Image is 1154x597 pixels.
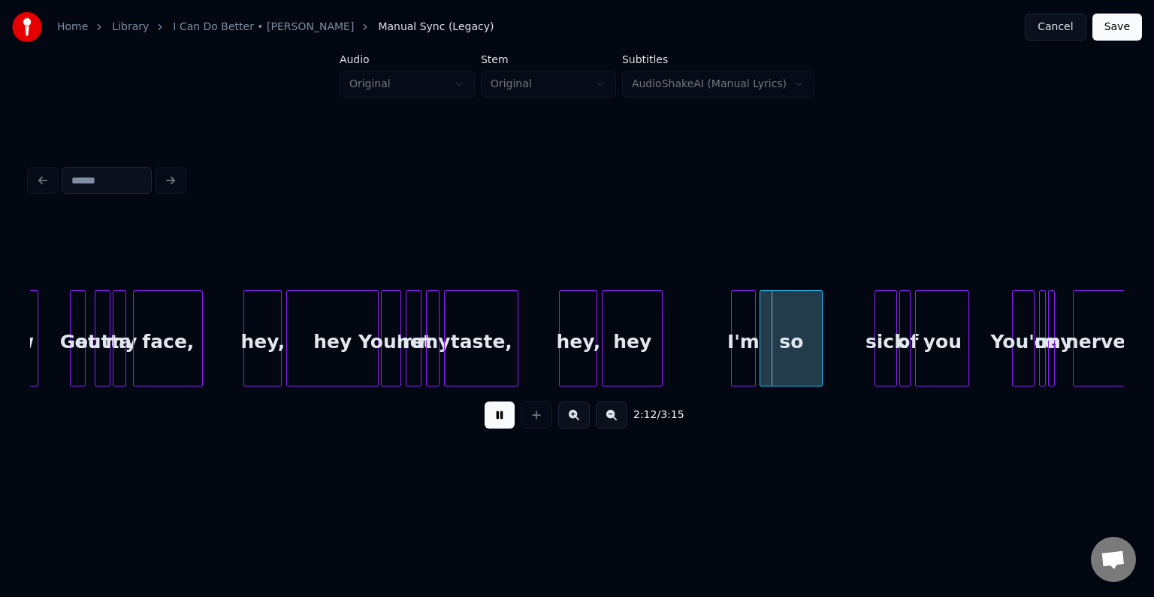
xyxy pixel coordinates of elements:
[57,20,494,35] nav: breadcrumb
[173,20,354,35] a: I Can Do Better • [PERSON_NAME]
[112,20,149,35] a: Library
[1025,14,1086,41] button: Cancel
[340,54,475,65] label: Audio
[660,408,684,423] span: 3:15
[622,54,814,65] label: Subtitles
[1092,14,1142,41] button: Save
[378,20,494,35] span: Manual Sync (Legacy)
[633,408,657,423] span: 2:12
[1091,537,1136,582] a: Open chat
[481,54,616,65] label: Stem
[57,20,88,35] a: Home
[633,408,669,423] div: /
[12,12,42,42] img: youka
